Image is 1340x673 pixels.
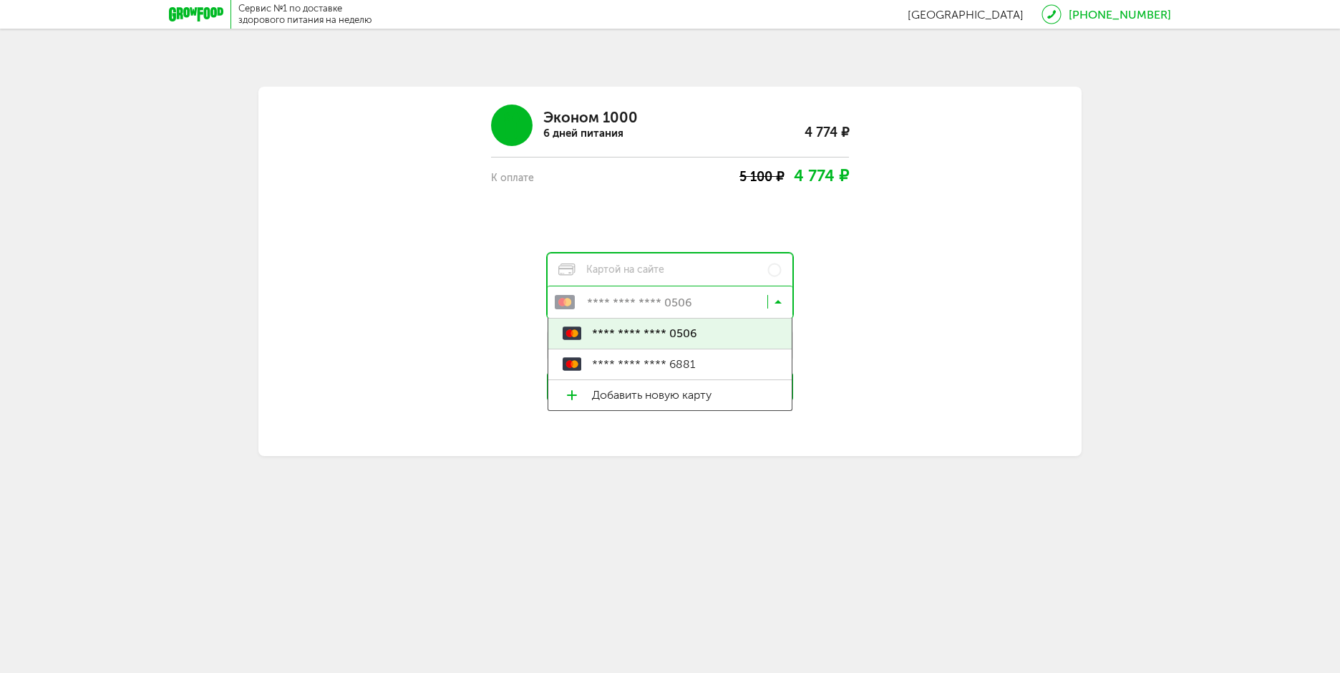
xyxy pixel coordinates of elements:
div: 6 дней питания [543,125,638,141]
div: Сервис №1 по доставке здорового питания на неделю [238,3,372,26]
span: [GEOGRAPHIC_DATA] [908,8,1024,21]
span: 5 100 ₽ [739,169,784,185]
div: К оплате [491,170,598,186]
div: Эконом 1000 [543,110,638,125]
span: Картой на сайте [558,263,664,276]
div: 4 774 ₽ [742,105,849,146]
span: 4 774 ₽ [794,166,849,185]
a: [PHONE_NUMBER] [1069,8,1171,21]
span: Добавить новую карту [592,380,777,410]
button: Оплатить 4 774 ₽ [547,372,793,401]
